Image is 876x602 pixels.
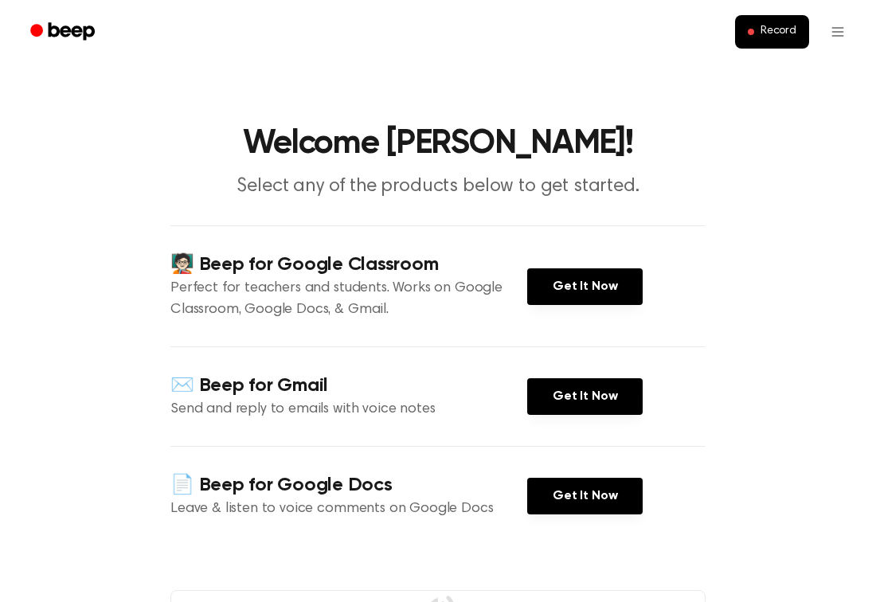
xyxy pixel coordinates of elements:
h4: 🧑🏻‍🏫 Beep for Google Classroom [170,252,527,278]
a: Beep [19,17,109,48]
h4: ✉️ Beep for Gmail [170,373,527,399]
p: Perfect for teachers and students. Works on Google Classroom, Google Docs, & Gmail. [170,278,527,321]
p: Send and reply to emails with voice notes [170,399,527,420]
span: Record [761,25,796,39]
a: Get It Now [527,268,643,305]
p: Select any of the products below to get started. [132,174,744,200]
p: Leave & listen to voice comments on Google Docs [170,498,527,520]
h1: Welcome [PERSON_NAME]! [30,127,846,161]
a: Get It Now [527,478,643,514]
button: Record [735,15,809,49]
a: Get It Now [527,378,643,415]
h4: 📄 Beep for Google Docs [170,472,527,498]
button: Open menu [819,13,857,51]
